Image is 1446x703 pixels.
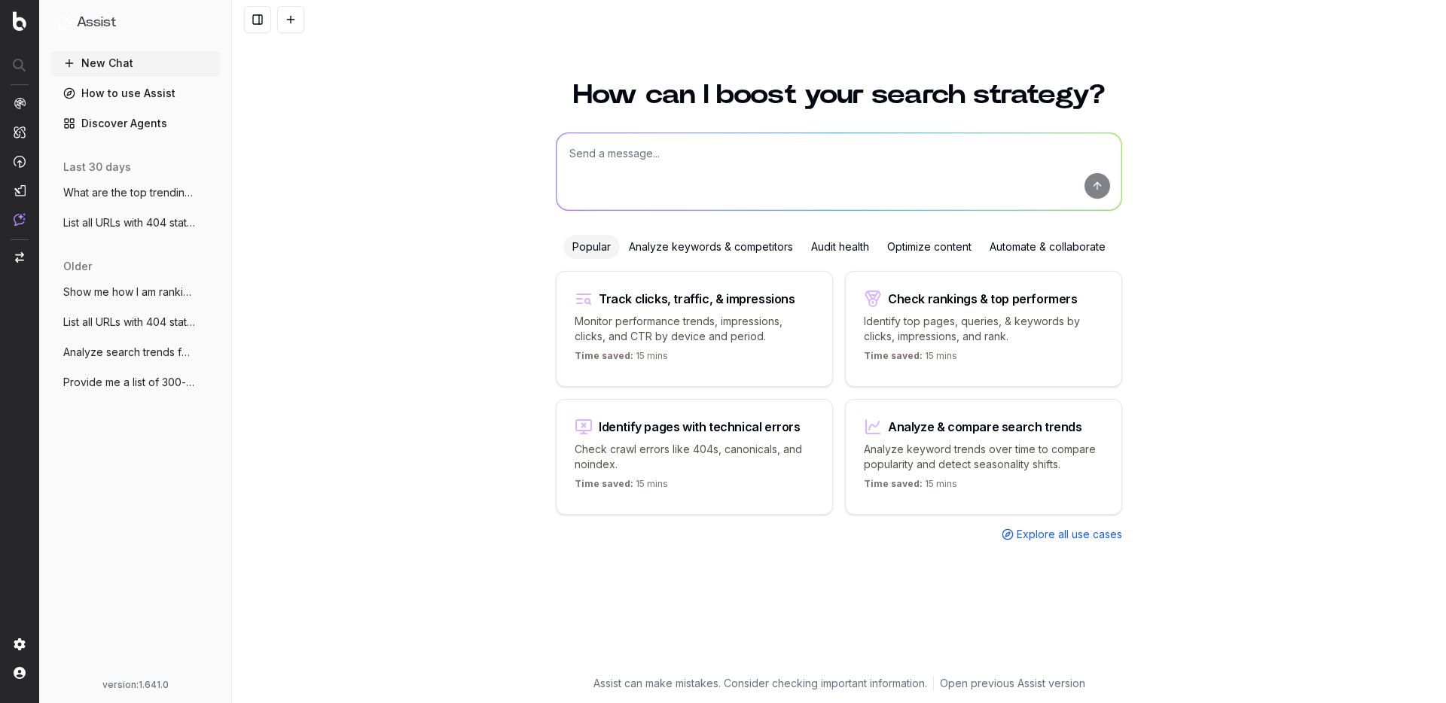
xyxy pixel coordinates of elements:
[51,111,220,135] a: Discover Agents
[864,314,1103,344] p: Identify top pages, queries, & keywords by clicks, impressions, and rank.
[888,421,1082,433] div: Analyze & compare search trends
[63,285,196,300] span: Show me how I am ranking for "cowboy boo
[63,185,196,200] span: What are the top trending keywords relat
[51,310,220,334] button: List all URLs with 404 status code from
[63,259,92,274] span: older
[575,478,633,489] span: Time saved:
[575,350,668,368] p: 15 mins
[63,315,196,330] span: List all URLs with 404 status code from
[575,478,668,496] p: 15 mins
[14,184,26,196] img: Studio
[51,81,220,105] a: How to use Assist
[620,235,802,259] div: Analyze keywords & competitors
[63,375,196,390] span: Provide me a list of 300-level URLs from
[575,314,814,344] p: Monitor performance trends, impressions, clicks, and CTR by device and period.
[57,679,214,691] div: version: 1.641.0
[57,12,214,33] button: Assist
[14,638,26,650] img: Setting
[878,235,981,259] div: Optimize content
[77,12,116,33] h1: Assist
[981,235,1115,259] div: Automate & collaborate
[51,280,220,304] button: Show me how I am ranking for "cowboy boo
[864,350,957,368] p: 15 mins
[940,676,1085,691] a: Open previous Assist version
[13,11,26,31] img: Botify logo
[864,478,957,496] p: 15 mins
[51,51,220,75] button: New Chat
[864,442,1103,472] p: Analyze keyword trends over time to compare popularity and detect seasonality shifts.
[14,97,26,109] img: Analytics
[575,442,814,472] p: Check crawl errors like 404s, canonicals, and noindex.
[593,676,927,691] p: Assist can make mistakes. Consider checking important information.
[51,370,220,394] button: Provide me a list of 300-level URLs from
[1002,527,1122,542] a: Explore all use cases
[15,252,24,263] img: Switch project
[57,15,71,29] img: Assist
[599,293,795,305] div: Track clicks, traffic, & impressions
[51,340,220,364] button: Analyze search trends for: country conce
[575,350,633,361] span: Time saved:
[14,155,26,168] img: Activation
[599,421,801,433] div: Identify pages with technical errors
[63,215,196,230] span: List all URLs with 404 status code from
[14,213,26,226] img: Assist
[14,667,26,679] img: My account
[556,81,1122,108] h1: How can I boost your search strategy?
[14,126,26,138] img: Intelligence
[63,160,131,175] span: last 30 days
[563,235,620,259] div: Popular
[63,345,196,360] span: Analyze search trends for: country conce
[1017,527,1122,542] span: Explore all use cases
[888,293,1078,305] div: Check rankings & top performers
[864,478,923,489] span: Time saved:
[51,211,220,235] button: List all URLs with 404 status code from
[802,235,878,259] div: Audit health
[864,350,923,361] span: Time saved:
[51,181,220,205] button: What are the top trending keywords relat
